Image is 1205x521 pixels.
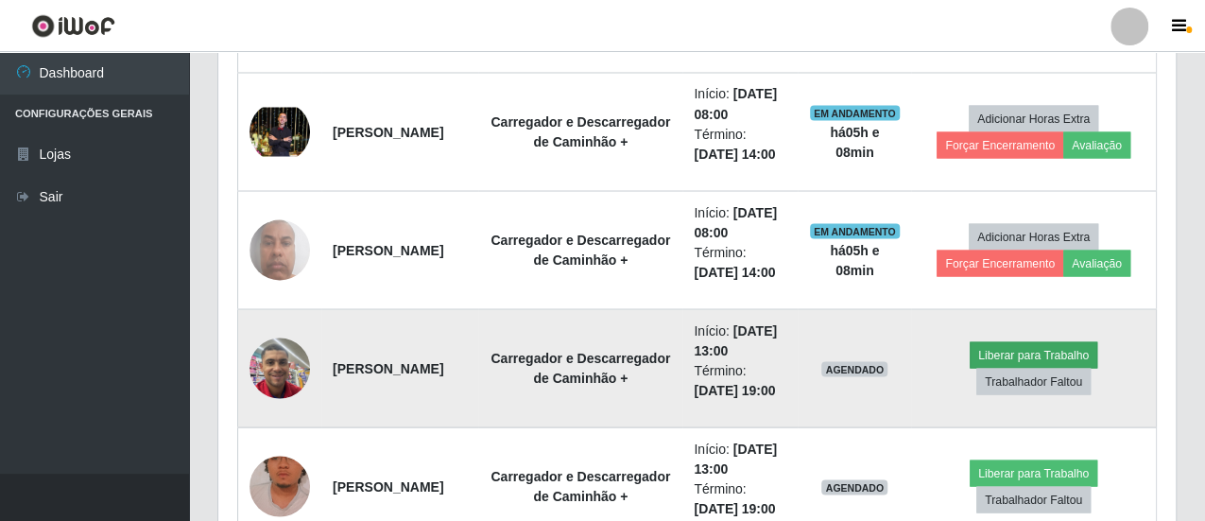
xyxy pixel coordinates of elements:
strong: [PERSON_NAME] [333,242,443,257]
time: [DATE] 08:00 [694,86,777,121]
li: Término: [694,478,786,518]
button: Liberar para Trabalho [970,341,1097,368]
strong: [PERSON_NAME] [333,478,443,494]
strong: Carregador e Descarregador de Caminhão + [491,350,670,385]
span: AGENDADO [821,479,887,495]
time: [DATE] 14:00 [694,264,775,279]
button: Adicionar Horas Extra [969,223,1098,250]
img: 1750982102846.jpeg [250,107,310,156]
time: [DATE] 19:00 [694,500,775,515]
time: [DATE] 08:00 [694,204,777,239]
time: [DATE] 13:00 [694,322,777,357]
img: 1755042755661.jpeg [250,209,310,289]
strong: [PERSON_NAME] [333,360,443,375]
li: Início: [694,202,786,242]
li: Início: [694,321,786,360]
strong: [PERSON_NAME] [333,124,443,139]
li: Término: [694,242,786,282]
li: Início: [694,439,786,478]
button: Adicionar Horas Extra [969,105,1098,131]
strong: Carregador e Descarregador de Caminhão + [491,232,670,267]
li: Início: [694,84,786,124]
time: [DATE] 19:00 [694,382,775,397]
img: 1752676731308.jpeg [250,327,310,408]
li: Término: [694,360,786,400]
button: Avaliação [1063,250,1130,276]
button: Forçar Encerramento [937,131,1063,158]
strong: Carregador e Descarregador de Caminhão + [491,113,670,148]
span: EM ANDAMENTO [810,105,900,120]
strong: há 05 h e 08 min [830,124,879,159]
button: Forçar Encerramento [937,250,1063,276]
strong: há 05 h e 08 min [830,242,879,277]
li: Término: [694,124,786,164]
span: EM ANDAMENTO [810,223,900,238]
span: AGENDADO [821,361,887,376]
button: Trabalhador Faltou [976,368,1091,394]
button: Liberar para Trabalho [970,460,1097,486]
time: [DATE] 13:00 [694,441,777,476]
button: Avaliação [1063,131,1130,158]
img: CoreUI Logo [31,14,115,38]
time: [DATE] 14:00 [694,146,775,161]
strong: Carregador e Descarregador de Caminhão + [491,468,670,503]
button: Trabalhador Faltou [976,486,1091,512]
